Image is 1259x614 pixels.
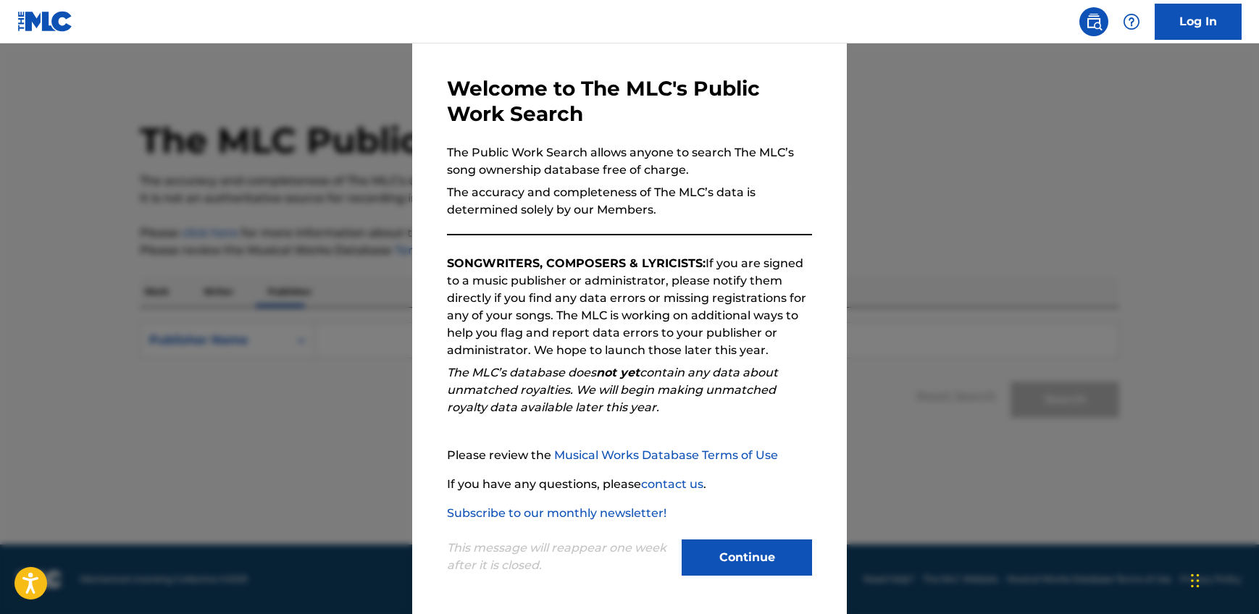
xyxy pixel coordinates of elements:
p: The accuracy and completeness of The MLC’s data is determined solely by our Members. [447,184,812,219]
p: This message will reappear one week after it is closed. [447,539,673,574]
p: The Public Work Search allows anyone to search The MLC’s song ownership database free of charge. [447,144,812,179]
p: Please review the [447,447,812,464]
strong: SONGWRITERS, COMPOSERS & LYRICISTS: [447,256,706,270]
img: help [1123,13,1140,30]
p: If you are signed to a music publisher or administrator, please notify them directly if you find ... [447,255,812,359]
h3: Welcome to The MLC's Public Work Search [447,76,812,127]
strong: not yet [596,366,640,379]
iframe: Chat Widget [1187,544,1259,614]
p: If you have any questions, please . [447,476,812,493]
button: Continue [682,539,812,576]
a: Musical Works Database Terms of Use [554,448,778,462]
img: search [1085,13,1103,30]
img: MLC Logo [17,11,73,32]
a: Public Search [1079,7,1108,36]
div: Help [1117,7,1146,36]
a: Log In [1155,4,1242,40]
em: The MLC’s database does contain any data about unmatched royalties. We will begin making unmatche... [447,366,778,414]
a: contact us [641,477,703,491]
a: Subscribe to our monthly newsletter! [447,506,666,520]
div: Drag [1191,559,1200,602]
